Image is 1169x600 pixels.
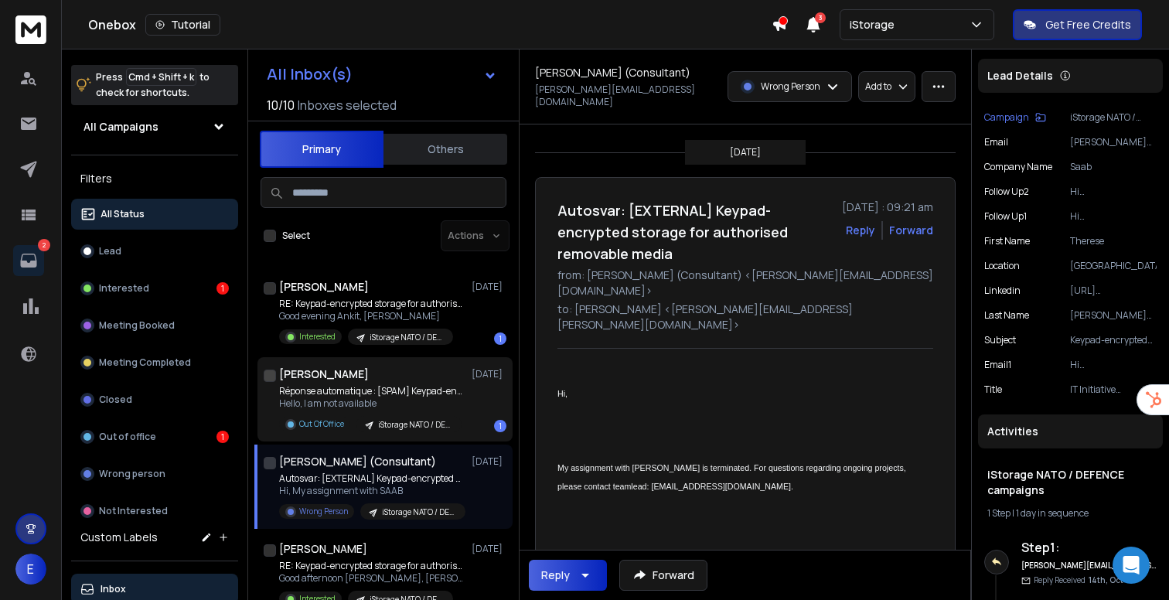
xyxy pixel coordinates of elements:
[101,208,145,220] p: All Status
[472,455,506,468] p: [DATE]
[99,319,175,332] p: Meeting Booked
[987,507,1154,520] div: |
[254,59,510,90] button: All Inbox(s)
[71,273,238,304] button: Interested1
[1113,547,1150,584] div: Open Intercom Messenger
[96,70,210,101] p: Press to check for shortcuts.
[1070,210,1157,223] p: Hi [PERSON_NAME], If you'd like more detail, I can share a short note on models, capacities and a...
[15,554,46,585] button: E
[279,279,369,295] h1: [PERSON_NAME]
[71,496,238,527] button: Not Interested
[529,560,607,591] button: Reply
[71,459,238,489] button: Wrong person
[472,368,506,380] p: [DATE]
[71,199,238,230] button: All Status
[984,260,1020,272] p: location
[71,111,238,142] button: All Campaigns
[472,543,506,555] p: [DATE]
[267,66,353,82] h1: All Inbox(s)
[145,14,220,36] button: Tutorial
[71,347,238,378] button: Meeting Completed
[279,298,465,310] p: RE: Keypad-encrypted storage for authorised
[1070,136,1157,148] p: [PERSON_NAME][EMAIL_ADDRESS][DOMAIN_NAME]
[88,14,772,36] div: Onebox
[267,96,295,114] span: 10 / 10
[535,65,690,80] h1: [PERSON_NAME] (Consultant)
[1045,17,1131,32] p: Get Free Credits
[279,485,465,497] p: Hi, My assignment with SAAB
[978,414,1163,448] div: Activities
[472,281,506,293] p: [DATE]
[842,199,933,215] p: [DATE] : 09:21 am
[850,17,901,32] p: iStorage
[1070,111,1157,124] p: iStorage NATO / DEFENCE campaigns
[1016,506,1089,520] span: 1 day in sequence
[126,68,196,86] span: Cmd + Shift + k
[984,111,1029,124] p: Campaign
[1070,285,1157,297] p: [URL][DOMAIN_NAME][PERSON_NAME]
[71,421,238,452] button: Out of office1
[557,463,908,491] span: My assignment with [PERSON_NAME] is terminated. For questions regarding ongoing projects, please ...
[1070,309,1157,322] p: [PERSON_NAME] Mahe
[1070,260,1157,272] p: [GEOGRAPHIC_DATA]
[378,419,452,431] p: iStorage NATO / DEFENCE campaigns
[1089,574,1123,585] span: 14th, Oct
[299,418,344,430] p: Out Of Office
[1070,186,1157,198] p: Hi [PERSON_NAME], No problem if now isn't the right time. Would you prefer I send the spec pack f...
[279,397,465,410] p: Hello, I am not available
[984,111,1046,124] button: Campaign
[987,467,1154,498] h1: iStorage NATO / DEFENCE campaigns
[987,68,1053,84] p: Lead Details
[71,384,238,415] button: Closed
[99,431,156,443] p: Out of office
[279,572,465,585] p: Good afternoon [PERSON_NAME], [PERSON_NAME]
[535,84,718,108] p: [PERSON_NAME][EMAIL_ADDRESS][DOMAIN_NAME]
[216,431,229,443] div: 1
[101,583,126,595] p: Inbox
[99,356,191,369] p: Meeting Completed
[383,132,507,166] button: Others
[279,472,465,485] p: Autosvar: [EXTERNAL] Keypad-encrypted storage for
[99,282,149,295] p: Interested
[279,560,465,572] p: RE: Keypad-encrypted storage for authorised
[494,420,506,432] div: 1
[279,385,465,397] p: Réponse automatique : [SPAM] Keypad-encrypted storage
[260,131,383,168] button: Primary
[984,186,1029,198] p: Follow Up2
[80,530,158,545] h3: Custom Labels
[38,239,50,251] p: 2
[99,468,165,480] p: Wrong person
[99,245,121,257] p: Lead
[889,223,933,238] div: Forward
[557,268,933,298] p: from: [PERSON_NAME] (Consultant) <[PERSON_NAME][EMAIL_ADDRESS][DOMAIN_NAME]>
[1070,235,1157,247] p: Therese
[299,506,348,517] p: Wrong Person
[279,310,465,322] p: Good evening Ankit, [PERSON_NAME]
[984,384,1002,396] p: title
[71,168,238,189] h3: Filters
[1070,161,1157,173] p: Saab
[279,454,436,469] h1: [PERSON_NAME] (Consultant)
[382,506,456,518] p: iStorage NATO / DEFENCE campaigns
[984,309,1029,322] p: Last Name
[846,223,875,238] button: Reply
[984,210,1027,223] p: Follow Up1
[1070,334,1157,346] p: Keypad-encrypted storage for authorised removable media
[761,80,820,93] p: Wrong Person
[1021,560,1157,571] h6: [PERSON_NAME][EMAIL_ADDRESS][PERSON_NAME][DOMAIN_NAME]
[99,505,168,517] p: Not Interested
[984,235,1030,247] p: First Name
[282,230,310,242] label: Select
[987,506,1011,520] span: 1 Step
[984,161,1052,173] p: Company Name
[1021,538,1157,557] h6: Step 1 :
[557,389,567,398] span: Hi,
[71,236,238,267] button: Lead
[1070,359,1157,371] p: Hi [PERSON_NAME], I hope you are well. We've worked with NATO agencies and defence contractors on...
[299,331,336,343] p: Interested
[370,332,444,343] p: iStorage NATO / DEFENCE campaigns
[279,541,367,557] h1: [PERSON_NAME]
